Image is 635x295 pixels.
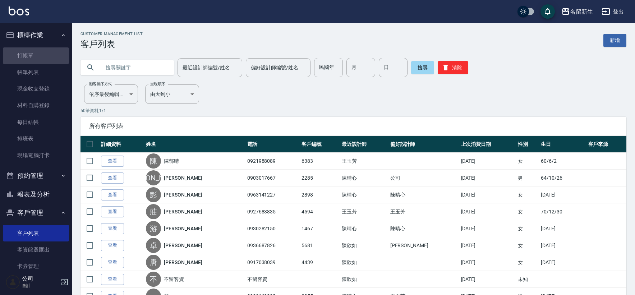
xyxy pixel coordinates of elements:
[3,225,69,241] a: 客戶列表
[459,153,516,170] td: [DATE]
[245,136,300,153] th: 電話
[300,254,340,271] td: 4439
[586,136,626,153] th: 客戶來源
[101,189,124,200] a: 查看
[89,81,112,87] label: 顧客排序方式
[340,271,388,288] td: 陳欣如
[603,34,626,47] a: 新增
[145,84,199,104] div: 由大到小
[516,254,539,271] td: 女
[101,240,124,251] a: 查看
[516,170,539,186] td: 男
[459,237,516,254] td: [DATE]
[80,32,143,36] h2: Customer Management List
[245,254,300,271] td: 0917038039
[388,170,459,186] td: 公司
[459,170,516,186] td: [DATE]
[164,225,202,232] a: [PERSON_NAME]
[164,242,202,249] a: [PERSON_NAME]
[146,204,161,219] div: 莊
[570,7,593,16] div: 名留新生
[6,275,20,289] img: Person
[101,156,124,167] a: 查看
[340,254,388,271] td: 陳欣如
[146,187,161,202] div: 彭
[459,254,516,271] td: [DATE]
[245,220,300,237] td: 0930282150
[388,136,459,153] th: 偏好設計師
[340,186,388,203] td: 陳晴心
[540,4,555,19] button: save
[146,153,161,169] div: 陳
[388,186,459,203] td: 陳晴心
[539,254,586,271] td: [DATE]
[101,206,124,217] a: 查看
[164,259,202,266] a: [PERSON_NAME]
[164,208,202,215] a: [PERSON_NAME]
[516,153,539,170] td: 女
[459,271,516,288] td: [DATE]
[146,238,161,253] div: 卓
[99,136,144,153] th: 詳細資料
[245,153,300,170] td: 0921988089
[245,271,300,288] td: 不留客資
[101,223,124,234] a: 查看
[300,136,340,153] th: 客戶編號
[388,203,459,220] td: 王玉芳
[89,123,618,130] span: 所有客戶列表
[599,5,626,18] button: 登出
[539,203,586,220] td: 70/12/30
[3,241,69,258] a: 客資篩選匯出
[340,170,388,186] td: 陳晴心
[3,258,69,275] a: 卡券管理
[300,170,340,186] td: 2285
[3,114,69,130] a: 每日結帳
[144,136,245,153] th: 姓名
[300,186,340,203] td: 2898
[539,237,586,254] td: [DATE]
[459,203,516,220] td: [DATE]
[146,272,161,287] div: 不
[388,237,459,254] td: [PERSON_NAME]
[84,84,138,104] div: 依序最後編輯時間
[340,220,388,237] td: 陳晴心
[539,220,586,237] td: [DATE]
[300,153,340,170] td: 6383
[9,6,29,15] img: Logo
[3,47,69,64] a: 打帳單
[101,274,124,285] a: 查看
[164,191,202,198] a: [PERSON_NAME]
[300,203,340,220] td: 4594
[516,237,539,254] td: 女
[146,255,161,270] div: 唐
[101,257,124,268] a: 查看
[3,64,69,80] a: 帳單列表
[150,81,165,87] label: 呈現順序
[3,130,69,147] a: 排班表
[340,136,388,153] th: 最近設計師
[245,203,300,220] td: 0927683835
[3,26,69,45] button: 櫃檯作業
[459,136,516,153] th: 上次消費日期
[3,203,69,222] button: 客戶管理
[3,147,69,163] a: 現場電腦打卡
[245,170,300,186] td: 0903017667
[80,39,143,49] h3: 客戶列表
[459,186,516,203] td: [DATE]
[516,271,539,288] td: 未知
[3,166,69,185] button: 預約管理
[245,237,300,254] td: 0936687826
[101,172,124,184] a: 查看
[516,186,539,203] td: 女
[539,153,586,170] td: 60/6/2
[300,220,340,237] td: 1467
[539,170,586,186] td: 64/10/26
[22,282,59,289] p: 會計
[459,220,516,237] td: [DATE]
[101,58,168,77] input: 搜尋關鍵字
[245,186,300,203] td: 0963141227
[539,136,586,153] th: 生日
[146,170,161,185] div: [PERSON_NAME]
[516,136,539,153] th: 性別
[164,276,184,283] a: 不留客資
